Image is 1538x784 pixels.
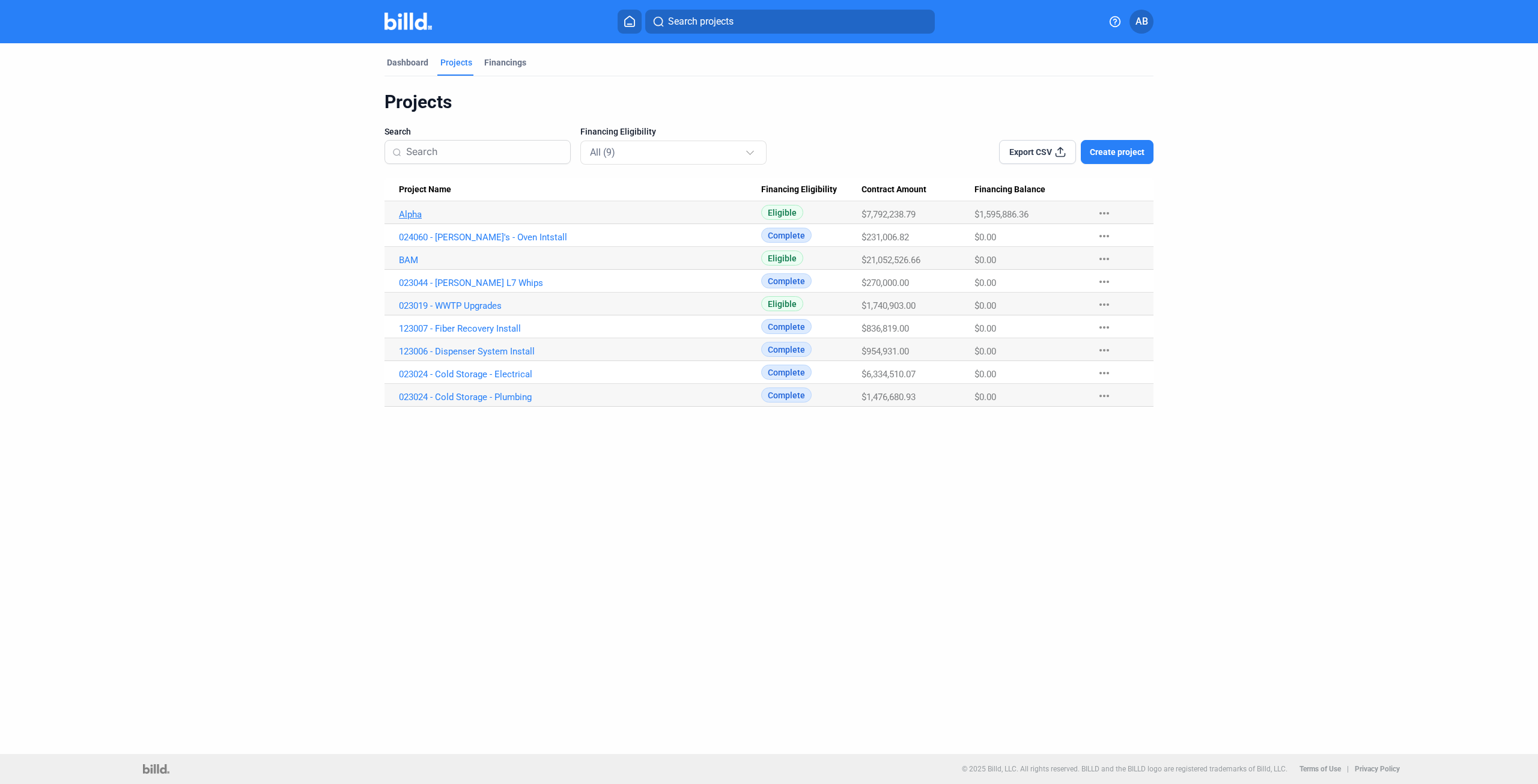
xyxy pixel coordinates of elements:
[761,342,812,357] span: Complete
[645,10,935,34] button: Search projects
[387,56,428,68] div: Dashboard
[974,392,996,403] span: $0.00
[862,232,909,243] span: $231,006.82
[1097,206,1111,220] mat-icon: more_horiz
[399,278,761,288] a: 023044 - [PERSON_NAME] L7 Whips
[862,255,920,266] span: $21,052,526.66
[1097,366,1111,380] mat-icon: more_horiz
[862,392,916,403] span: $1,476,680.93
[974,323,996,334] span: $0.00
[761,205,803,220] span: Eligible
[999,140,1076,164] button: Export CSV
[1097,343,1111,357] mat-icon: more_horiz
[1097,297,1111,312] mat-icon: more_horiz
[399,369,761,380] a: 023024 - Cold Storage - Electrical
[580,126,656,138] span: Financing Eligibility
[399,323,761,334] a: 123007 - Fiber Recovery Install
[399,184,451,195] span: Project Name
[974,255,996,266] span: $0.00
[399,255,761,266] a: BAM
[974,184,1085,195] div: Financing Balance
[1081,140,1153,164] button: Create project
[399,392,761,403] a: 023024 - Cold Storage - Plumbing
[862,184,926,195] span: Contract Amount
[761,251,803,266] span: Eligible
[862,278,909,288] span: $270,000.00
[862,323,909,334] span: $836,819.00
[862,346,909,357] span: $954,931.00
[974,369,996,380] span: $0.00
[1097,229,1111,243] mat-icon: more_horiz
[384,13,432,30] img: Billd Company Logo
[399,346,761,357] a: 123006 - Dispenser System Install
[761,184,862,195] div: Financing Eligibility
[1129,10,1153,34] button: AB
[1097,252,1111,266] mat-icon: more_horiz
[1135,14,1148,29] span: AB
[406,139,563,165] input: Search
[1097,320,1111,335] mat-icon: more_horiz
[761,273,812,288] span: Complete
[399,184,761,195] div: Project Name
[1097,389,1111,403] mat-icon: more_horiz
[974,300,996,311] span: $0.00
[399,300,761,311] a: 023019 - WWTP Upgrades
[384,91,1153,114] div: Projects
[974,184,1045,195] span: Financing Balance
[1355,765,1400,773] b: Privacy Policy
[862,300,916,311] span: $1,740,903.00
[962,765,1287,773] p: © 2025 Billd, LLC. All rights reserved. BILLD and the BILLD logo are registered trademarks of Bil...
[1347,765,1349,773] p: |
[974,346,996,357] span: $0.00
[974,232,996,243] span: $0.00
[862,209,916,220] span: $7,792,238.79
[974,278,996,288] span: $0.00
[761,296,803,311] span: Eligible
[1090,146,1144,158] span: Create project
[974,209,1029,220] span: $1,595,886.36
[399,209,761,220] a: Alpha
[399,232,761,243] a: 024060 - [PERSON_NAME]'s - Oven Intstall
[862,369,916,380] span: $6,334,510.07
[1009,146,1052,158] span: Export CSV
[761,319,812,334] span: Complete
[862,184,974,195] div: Contract Amount
[143,764,169,774] img: logo
[761,228,812,243] span: Complete
[384,126,411,138] span: Search
[1097,275,1111,289] mat-icon: more_horiz
[590,147,615,158] mat-select-trigger: All (9)
[668,14,734,29] span: Search projects
[484,56,526,68] div: Financings
[440,56,472,68] div: Projects
[761,365,812,380] span: Complete
[761,184,837,195] span: Financing Eligibility
[761,387,812,403] span: Complete
[1299,765,1341,773] b: Terms of Use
